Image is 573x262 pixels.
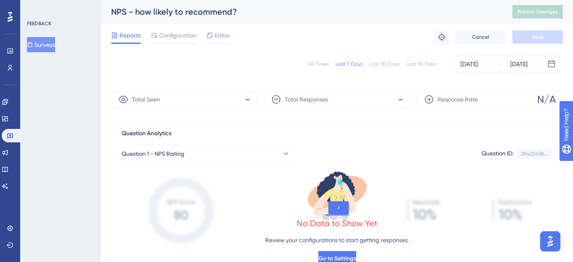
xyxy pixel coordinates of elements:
button: Publish Changes [512,5,563,19]
span: - [398,93,403,106]
div: Question ID: [482,148,514,159]
span: Cancel [472,34,489,40]
span: Total Responses [285,94,328,104]
div: [DATE] [510,59,528,69]
span: Save [532,34,544,40]
button: Surveys [27,37,55,52]
span: Editor [215,30,230,40]
span: Question Analytics [122,128,171,139]
span: Reports [120,30,141,40]
div: Last 90 Days [406,61,437,67]
span: Total Seen [132,94,160,104]
button: Question 1 - NPS Rating [122,145,290,162]
iframe: UserGuiding AI Assistant Launcher [538,229,563,254]
button: Save [512,30,563,44]
div: NPS - how likely to recommend? [111,6,491,18]
span: N/A [537,93,556,106]
span: Question 1 - NPS Rating [122,149,184,159]
div: Last 7 Days [336,61,362,67]
div: No Data to Show Yet [297,217,378,229]
div: Last 30 Days [369,61,400,67]
span: - [245,93,250,106]
span: Publish Changes [517,8,558,15]
p: Review your configurations to start getting responses. [265,235,409,245]
span: Configuration [159,30,196,40]
div: [DATE] [461,59,478,69]
div: FEEDBACK [27,20,51,27]
div: 28a20a5b... [521,150,549,157]
span: Need Help? [20,2,53,12]
span: Response Rate [437,94,478,104]
button: Cancel [455,30,506,44]
div: All Times [309,61,329,67]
